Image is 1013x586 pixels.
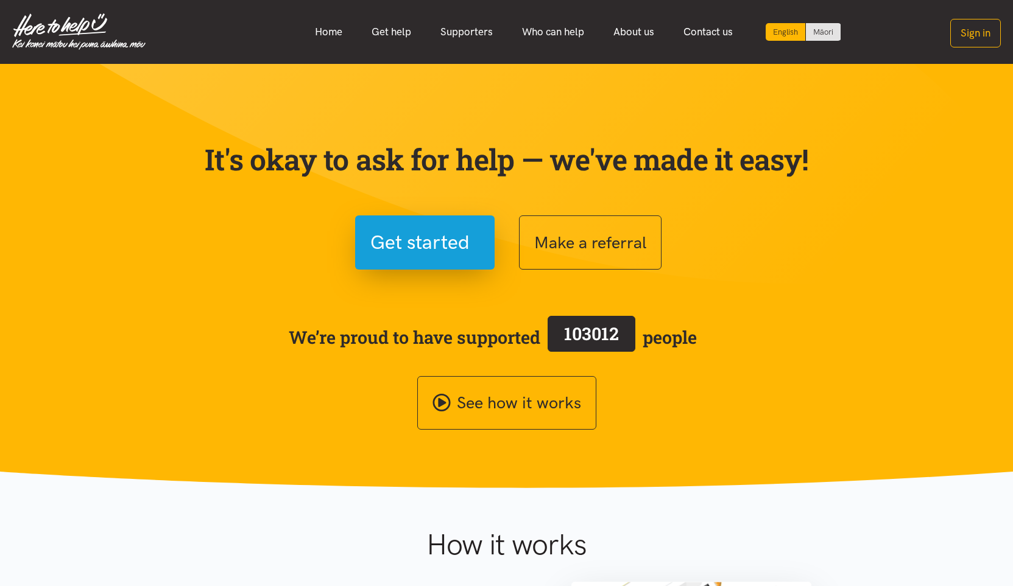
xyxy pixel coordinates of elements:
[355,215,495,270] button: Get started
[669,19,747,45] a: Contact us
[766,23,806,41] div: Current language
[308,527,705,562] h1: How it works
[12,13,146,50] img: Home
[507,19,599,45] a: Who can help
[540,313,643,361] a: 103012
[289,313,697,361] span: We’re proud to have supported people
[564,322,619,345] span: 103012
[766,23,841,41] div: Language toggle
[202,142,811,177] p: It's okay to ask for help — we've made it easy!
[519,215,662,270] button: Make a referral
[357,19,426,45] a: Get help
[806,23,841,41] a: Switch to Te Reo Māori
[599,19,669,45] a: About us
[417,376,596,430] a: See how it works
[426,19,507,45] a: Supporters
[370,227,470,258] span: Get started
[950,19,1001,47] button: Sign in
[300,19,357,45] a: Home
